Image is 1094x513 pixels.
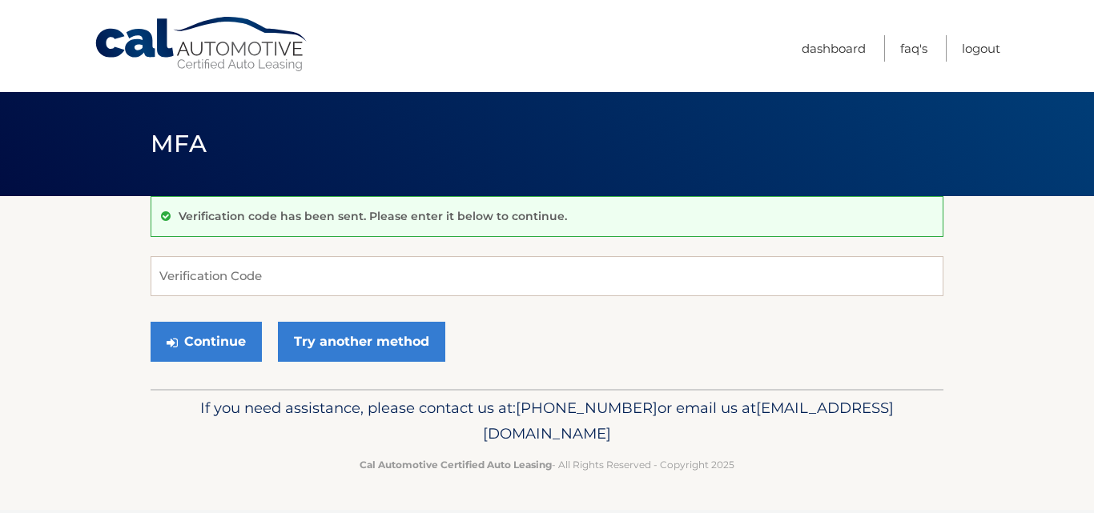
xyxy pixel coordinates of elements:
p: - All Rights Reserved - Copyright 2025 [161,456,933,473]
span: MFA [151,129,207,158]
span: [EMAIL_ADDRESS][DOMAIN_NAME] [483,399,894,443]
p: If you need assistance, please contact us at: or email us at [161,395,933,447]
strong: Cal Automotive Certified Auto Leasing [360,459,552,471]
a: Dashboard [802,35,866,62]
a: Logout [962,35,1000,62]
span: [PHONE_NUMBER] [516,399,658,417]
a: Cal Automotive [94,16,310,73]
a: FAQ's [900,35,927,62]
input: Verification Code [151,256,943,296]
p: Verification code has been sent. Please enter it below to continue. [179,209,567,223]
a: Try another method [278,322,445,362]
button: Continue [151,322,262,362]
